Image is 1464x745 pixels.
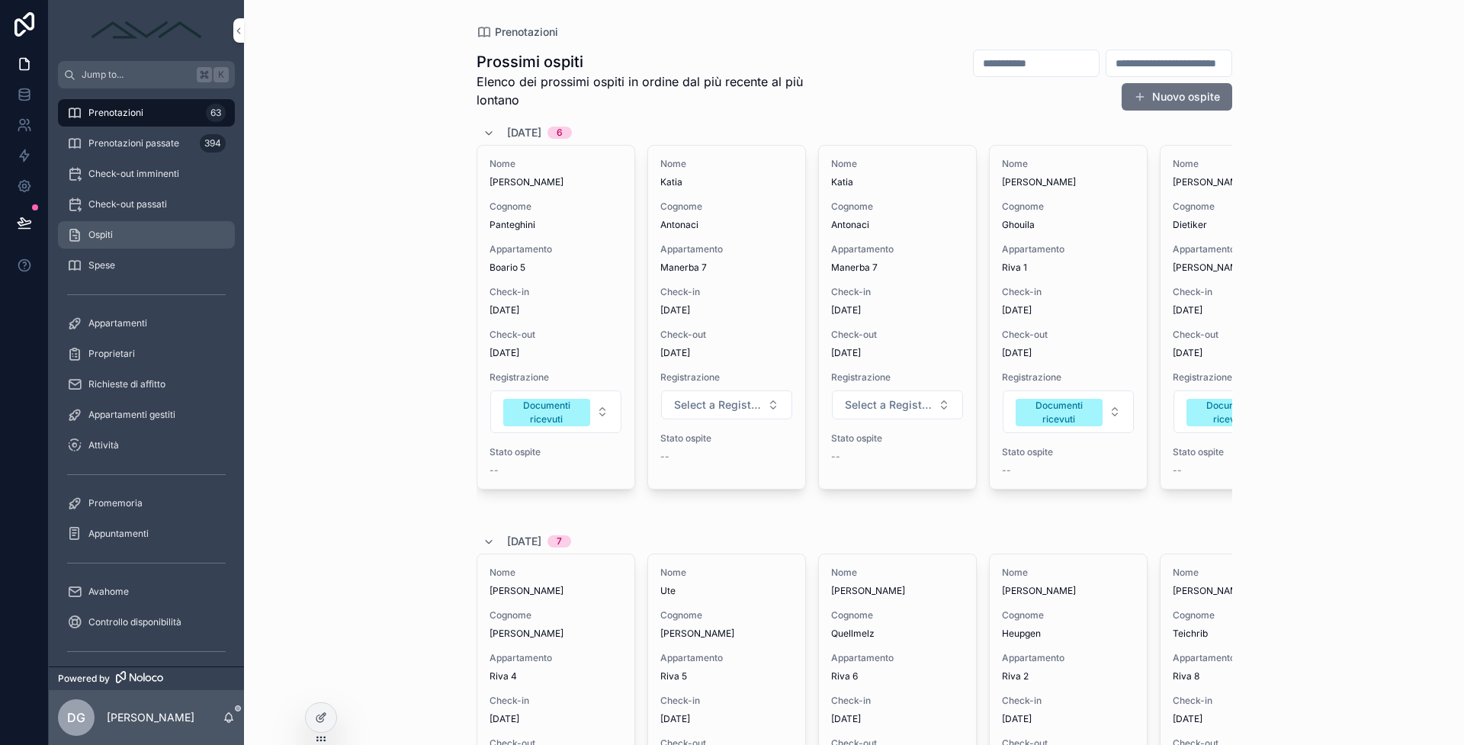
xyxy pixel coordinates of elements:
span: [DATE] [1002,304,1135,316]
span: Riva 6 [831,670,964,682]
span: Manerba 7 [831,262,964,274]
img: App logo [85,18,207,43]
a: Nuovo ospite [1122,83,1232,111]
span: -- [1173,464,1182,477]
span: -- [660,451,669,463]
button: Unselect DOCUMENTI_RICEVUTI [1186,397,1273,426]
span: Check-out [490,329,622,341]
span: Ospiti [88,229,113,241]
span: [DATE] [660,713,793,725]
span: Boario 5 [490,262,622,274]
span: [DATE] [1002,713,1135,725]
span: Nome [831,158,964,170]
span: -- [490,464,499,477]
a: Proprietari [58,340,235,368]
h1: Prossimi ospiti [477,51,847,72]
span: Stato ospite [831,432,964,445]
a: Powered by [49,666,244,690]
span: Nome [1002,158,1135,170]
span: Check-in [1002,286,1135,298]
span: Teichrib [1173,628,1305,640]
span: Check-out imminenti [88,168,179,180]
span: Appartamento [490,652,622,664]
span: Check-in [1173,695,1305,707]
button: Select Button [490,390,621,433]
span: Check-in [490,695,622,707]
span: Select a Registrazione [845,397,932,413]
span: Check-in [660,286,793,298]
span: Stato ospite [490,446,622,458]
span: Heupgen [1002,628,1135,640]
div: 394 [200,134,226,153]
span: Riva 2 [1002,670,1135,682]
span: Appartamento [660,243,793,255]
a: Ospiti [58,221,235,249]
span: [DATE] [1173,304,1305,316]
span: K [215,69,227,81]
span: [PERSON_NAME] [1173,585,1305,597]
span: Controllo disponibilità [88,616,181,628]
span: Appuntamenti [88,528,149,540]
span: Stato ospite [1002,446,1135,458]
span: Appartamento [831,243,964,255]
span: Richieste di affitto [88,378,165,390]
span: DG [67,708,85,727]
a: Appartamenti [58,310,235,337]
span: Cognome [1173,201,1305,213]
button: Jump to...K [58,61,235,88]
span: Stato ospite [660,432,793,445]
span: Check-out [831,329,964,341]
span: Nome [1173,158,1305,170]
span: Nome [831,567,964,579]
span: Nome [660,567,793,579]
span: [DATE] [490,347,622,359]
span: [DATE] [490,304,622,316]
span: [PERSON_NAME] [1002,176,1135,188]
span: -- [831,451,840,463]
a: NomeKatiaCognomeAntonaciAppartamentoManerba 7Check-in[DATE]Check-out[DATE]RegistrazioneSelect But... [818,145,977,490]
span: Appartamenti gestiti [88,409,175,421]
span: Nome [1173,567,1305,579]
span: Quellmelz [831,628,964,640]
span: Check-in [831,695,964,707]
span: Ghouila [1002,219,1135,231]
span: [DATE] [507,534,541,549]
span: [DATE] [490,713,622,725]
div: 7 [557,535,562,548]
span: Registrazione [660,371,793,384]
a: Check-out imminenti [58,160,235,188]
span: Check-in [1002,695,1135,707]
span: [DATE] [831,347,964,359]
span: Attività [88,439,119,451]
a: Avahome [58,578,235,605]
span: Katia [831,176,964,188]
span: [PERSON_NAME] [831,585,964,597]
div: 6 [557,127,563,139]
span: Cognome [831,201,964,213]
a: Richieste di affitto [58,371,235,398]
span: Jump to... [82,69,191,81]
span: Check-in [831,286,964,298]
span: Antonaci [660,219,793,231]
span: Nome [1002,567,1135,579]
span: Registrazione [490,371,622,384]
a: Prenotazioni passate394 [58,130,235,157]
span: [PERSON_NAME] [490,176,622,188]
span: Registrazione [1173,371,1305,384]
span: Elenco dei prossimi ospiti in ordine dal più recente al più lontano [477,72,847,109]
button: Select Button [661,390,792,419]
span: Prenotazioni passate [88,137,179,149]
span: [DATE] [660,347,793,359]
span: Cognome [490,609,622,621]
span: Riva 5 [660,670,793,682]
span: Registrazione [1002,371,1135,384]
span: Check-in [1173,286,1305,298]
span: Cognome [490,201,622,213]
span: Katia [660,176,793,188]
span: [DATE] [831,304,964,316]
a: NomeKatiaCognomeAntonaciAppartamentoManerba 7Check-in[DATE]Check-out[DATE]RegistrazioneSelect But... [647,145,806,490]
a: Nome[PERSON_NAME]CognomePanteghiniAppartamentoBoario 5Check-in[DATE]Check-out[DATE]RegistrazioneS... [477,145,635,490]
span: [DATE] [660,304,793,316]
span: Select a Registrazione [674,397,761,413]
span: Appartamento [1002,652,1135,664]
